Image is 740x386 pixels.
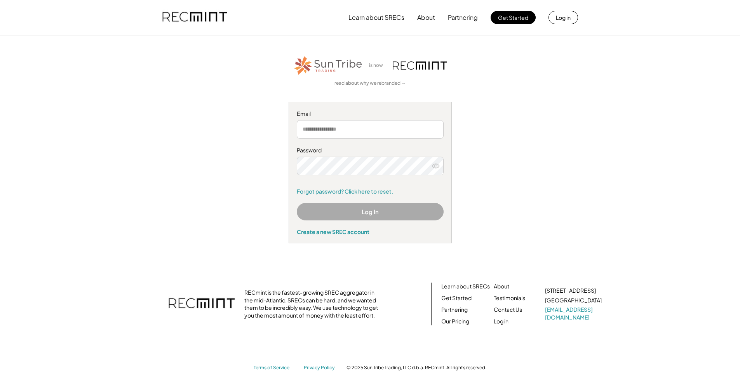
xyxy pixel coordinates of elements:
[494,306,522,314] a: Contact Us
[548,11,578,24] button: Log in
[494,318,508,325] a: Log in
[297,110,444,118] div: Email
[494,283,509,290] a: About
[367,62,389,69] div: is now
[545,297,602,304] div: [GEOGRAPHIC_DATA]
[304,365,339,371] a: Privacy Policy
[162,4,227,31] img: recmint-logotype%403x.png
[297,147,444,154] div: Password
[244,289,382,319] div: RECmint is the fastest-growing SREC aggregator in the mid-Atlantic. SRECs can be hard, and we wan...
[441,306,468,314] a: Partnering
[169,290,235,318] img: recmint-logotype%403x.png
[441,283,490,290] a: Learn about SRECs
[393,61,447,70] img: recmint-logotype%403x.png
[491,11,536,24] button: Get Started
[297,188,444,196] a: Forgot password? Click here to reset.
[545,287,596,295] div: [STREET_ADDRESS]
[417,10,435,25] button: About
[441,294,472,302] a: Get Started
[348,10,404,25] button: Learn about SRECs
[254,365,296,371] a: Terms of Service
[441,318,469,325] a: Our Pricing
[297,203,444,220] button: Log In
[297,228,444,235] div: Create a new SREC account
[334,80,406,87] a: read about why we rebranded →
[545,306,603,321] a: [EMAIL_ADDRESS][DOMAIN_NAME]
[293,55,363,76] img: STT_Horizontal_Logo%2B-%2BColor.png
[448,10,478,25] button: Partnering
[346,365,486,371] div: © 2025 Sun Tribe Trading, LLC d.b.a. RECmint. All rights reserved.
[494,294,525,302] a: Testimonials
